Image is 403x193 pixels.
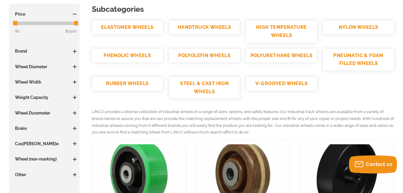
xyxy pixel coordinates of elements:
[12,156,77,162] h3: Wheel (non-marking)
[366,161,392,167] span: Contact us
[246,49,317,63] a: POLYURETHANE WHEELS
[15,29,20,33] span: $0
[323,49,394,71] a: PNEUMATIC & FOAM FILLED WHEELS
[92,77,163,91] a: RUBBER WHEELS
[12,110,77,116] h3: Wheel Durometer
[169,20,240,35] a: HANDTRUCK WHEELS
[12,141,77,147] h3: Cas[PERSON_NAME]e
[12,94,77,100] h3: Weight Capacity
[246,77,317,91] a: V-GROOVED WHEELS
[12,11,77,17] h3: Price
[12,172,77,178] h3: Other
[65,28,77,35] span: $1500
[92,109,394,136] p: LINCO provides a diverse collection of industrial wheels in a range of sizes, options, and safety...
[92,20,163,35] a: ELASTOMER WHEELS
[246,20,317,42] a: HIGH TEMPERATURE WHEELS
[92,4,394,14] h3: Subcategories
[12,79,77,85] h3: Wheel Width
[12,48,77,54] h3: Brand
[169,77,240,99] a: STEEL & CAST IRON WHEELS
[349,155,397,173] button: Contact us
[323,20,394,35] a: NYLON WHEELS
[92,49,163,63] a: PHENOLIC WHEELS
[12,125,77,131] h3: Brake
[12,64,77,70] h3: Wheel Diameter
[169,49,240,63] a: POLYOLEFIN WHEELS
